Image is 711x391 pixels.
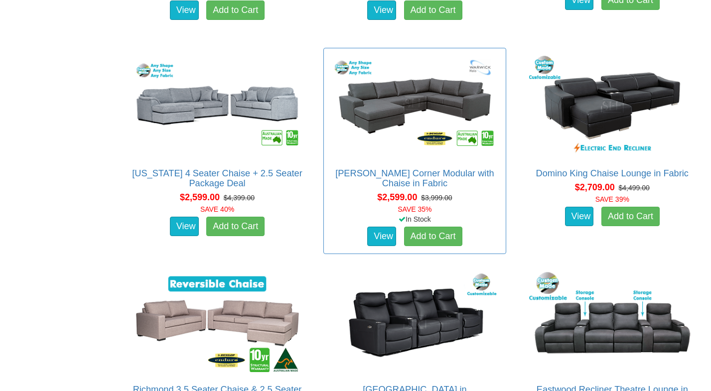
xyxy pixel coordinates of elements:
[132,53,303,158] img: Texas 4 Seater Chaise + 2.5 Seater Package Deal
[367,0,396,20] a: View
[132,269,303,375] img: Richmond 3.5 Seater Chaise & 2.5 Seater Sofa
[398,205,431,213] font: SAVE 35%
[595,195,629,203] font: SAVE 39%
[527,53,698,158] img: Domino King Chaise Lounge in Fabric
[565,207,594,227] a: View
[329,53,500,158] img: Morton Corner Modular with Chaise in Fabric
[170,0,199,20] a: View
[200,205,234,213] font: SAVE 40%
[377,192,417,202] span: $2,599.00
[404,0,462,20] a: Add to Cart
[421,194,452,202] del: $3,999.00
[206,217,265,237] a: Add to Cart
[575,182,615,192] span: $2,709.00
[180,192,220,202] span: $2,599.00
[335,168,494,188] a: [PERSON_NAME] Corner Modular with Chaise in Fabric
[404,227,462,247] a: Add to Cart
[170,217,199,237] a: View
[601,207,660,227] a: Add to Cart
[206,0,265,20] a: Add to Cart
[536,168,689,178] a: Domino King Chaise Lounge in Fabric
[367,227,396,247] a: View
[132,168,302,188] a: [US_STATE] 4 Seater Chaise + 2.5 Seater Package Deal
[321,214,508,224] div: In Stock
[619,184,650,192] del: $4,499.00
[329,269,500,375] img: Bond Theatre Lounge in Fabric
[527,269,698,375] img: Eastwood Recliner Theatre Lounge in Fabric
[224,194,255,202] del: $4,399.00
